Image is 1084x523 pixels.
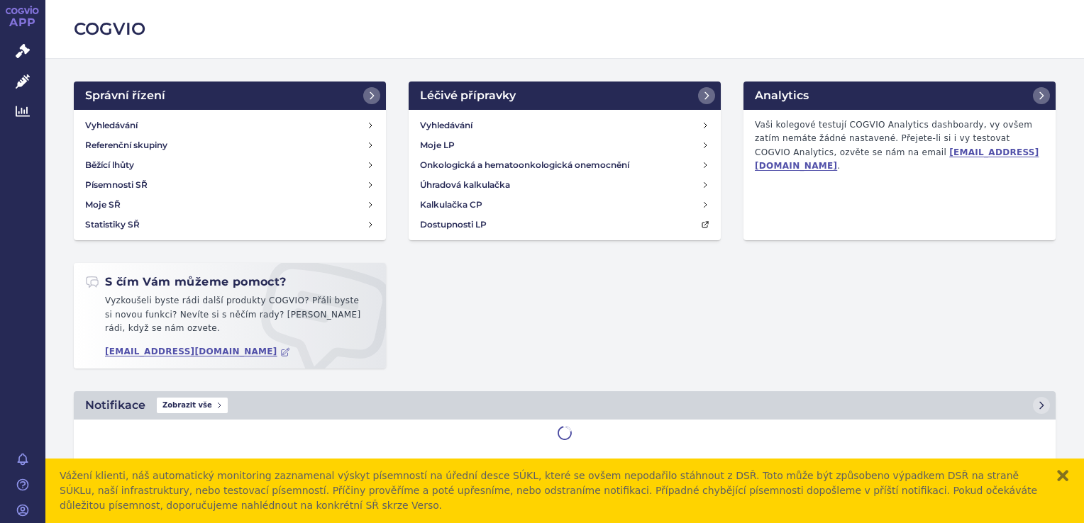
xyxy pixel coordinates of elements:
h4: Vyhledávání [85,118,138,133]
a: Léčivé přípravky [409,81,721,110]
a: Vyhledávání [414,116,715,135]
a: Běžící lhůty [79,155,380,175]
h4: Vyhledávání [420,118,472,133]
a: [EMAIL_ADDRESS][DOMAIN_NAME] [755,147,1039,171]
h2: Analytics [755,87,809,104]
a: Úhradová kalkulačka [414,175,715,195]
h4: Písemnosti SŘ [85,178,148,192]
a: [EMAIL_ADDRESS][DOMAIN_NAME] [105,347,290,357]
h4: Běžící lhůty [85,158,134,172]
p: Vyzkoušeli byste rádi další produkty COGVIO? Přáli byste si novou funkci? Nevíte si s něčím rady?... [85,294,375,342]
div: Vážení klienti, náš automatický monitoring zaznamenal výskyt písemností na úřední desce SÚKL, kte... [60,468,1041,513]
h4: Moje SŘ [85,198,121,212]
h4: Referenční skupiny [85,138,167,152]
a: Vyhledávání [79,116,380,135]
h4: Moje LP [420,138,455,152]
h2: S čím Vám můžeme pomoct? [85,274,287,290]
h4: Onkologická a hematoonkologická onemocnění [420,158,629,172]
a: Moje LP [414,135,715,155]
h4: Úhradová kalkulačka [420,178,510,192]
a: NotifikaceZobrazit vše [74,391,1056,420]
a: Referenční skupiny [79,135,380,155]
p: Vaši kolegové testují COGVIO Analytics dashboardy, vy ovšem zatím nemáte žádné nastavené. Přejete... [749,116,1050,176]
h2: COGVIO [74,17,1056,41]
h4: Kalkulačka CP [420,198,482,212]
h2: Správní řízení [85,87,165,104]
h4: Dostupnosti LP [420,218,487,232]
a: Onkologická a hematoonkologická onemocnění [414,155,715,175]
a: Analytics [743,81,1056,110]
a: Statistiky SŘ [79,215,380,235]
button: zavřít [1056,468,1070,483]
a: Písemnosti SŘ [79,175,380,195]
a: Kalkulačka CP [414,195,715,215]
a: Dostupnosti LP [414,215,715,235]
h4: Statistiky SŘ [85,218,140,232]
h2: Notifikace [85,397,145,414]
a: Moje SŘ [79,195,380,215]
span: Zobrazit vše [157,398,228,413]
a: Správní řízení [74,81,386,110]
h2: Léčivé přípravky [420,87,516,104]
